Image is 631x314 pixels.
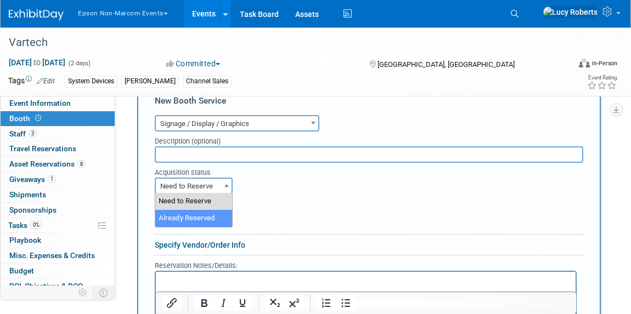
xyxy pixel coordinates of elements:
span: (2 days) [67,60,91,67]
button: Numbered list [317,295,336,311]
td: Tags [8,75,55,88]
span: Signage / Display / Graphics [156,116,318,132]
button: Committed [162,58,224,69]
span: ROI, Objectives & ROO [9,282,83,290]
span: Budget [9,266,34,275]
span: Staff [9,129,37,138]
span: Event Information [9,99,71,107]
td: Toggle Event Tabs [93,286,115,300]
span: 1 [48,175,56,183]
a: Misc. Expenses & Credits [1,248,115,263]
span: Booth [9,114,43,123]
span: Need to Reserve [155,178,233,194]
span: [DATE] [DATE] [8,58,66,67]
span: Misc. Expenses & Credits [9,251,95,260]
li: Need to Reserve [155,193,232,210]
div: Reservation Notes/Details: [155,260,577,271]
span: 8 [77,160,86,168]
a: Budget [1,264,115,278]
span: Sponsorships [9,205,57,214]
td: Personalize Event Tab Strip [74,286,93,300]
a: Edit [37,77,55,85]
span: 0% [30,221,42,229]
a: Event Information [1,96,115,111]
li: Already Reserved [155,210,232,227]
span: to [32,58,42,67]
a: ROI, Objectives & ROO [1,279,115,294]
img: Lucy Roberts [543,6,598,18]
button: Superscript [285,295,303,311]
div: In-Person [591,59,617,67]
a: Tasks0% [1,218,115,233]
img: Format-Inperson.png [579,59,590,67]
span: Asset Reservations [9,159,86,168]
div: Acquisition status [155,163,583,178]
div: Event Rating [587,75,617,81]
a: Booth [1,111,115,126]
div: New Booth Service [155,95,583,112]
a: Staff3 [1,127,115,141]
button: Subscript [266,295,284,311]
div: System Devices [65,76,117,87]
a: Asset Reservations8 [1,157,115,172]
span: Signage / Display / Graphics [155,115,319,132]
a: Sponsorships [1,203,115,218]
div: Vartech [5,33,557,53]
div: Channel Sales [183,76,232,87]
span: Giveaways [9,175,56,184]
div: [PERSON_NAME] [121,76,179,87]
a: Shipments [1,187,115,202]
button: Italic [214,295,233,311]
span: Need to Reserve [156,179,232,194]
span: [GEOGRAPHIC_DATA], [GEOGRAPHIC_DATA] [378,60,515,68]
button: Underline [233,295,252,311]
a: Travel Reservations [1,141,115,156]
a: Playbook [1,233,115,248]
div: Description (optional) [155,132,583,146]
span: Booth not reserved yet [33,114,43,122]
a: Specify Vendor/Order Info [155,241,245,249]
span: Playbook [9,236,41,244]
iframe: Rich Text Area [156,272,576,314]
a: Giveaways1 [1,172,115,187]
img: ExhibitDay [9,9,64,20]
span: 3 [29,129,37,138]
button: Insert/edit link [162,295,181,311]
span: Travel Reservations [9,144,76,153]
div: Event Format [523,57,618,73]
span: Shipments [9,190,46,199]
span: Tasks [8,221,42,230]
button: Bullet list [336,295,355,311]
div: Ideally by [155,194,472,209]
button: Bold [195,295,213,311]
